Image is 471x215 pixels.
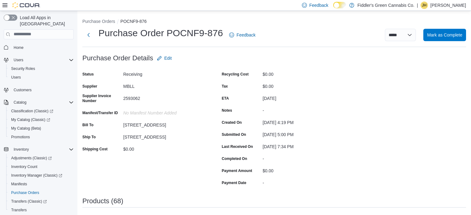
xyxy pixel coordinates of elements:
[222,156,247,161] label: Completed On
[14,88,32,92] span: Customers
[227,29,258,41] a: Feedback
[222,132,246,137] label: Submitted On
[123,144,206,152] div: $0.00
[9,116,74,123] span: My Catalog (Classic)
[263,154,346,161] div: -
[9,125,74,132] span: My Catalog (Beta)
[423,29,466,41] button: Mark as Complete
[123,108,206,115] div: No Manifest Number added
[6,154,76,162] a: Adjustments (Classic)
[11,99,74,106] span: Catalog
[82,110,118,115] label: Manifest/Transfer ID
[222,96,229,101] label: ETA
[82,19,115,24] button: Purchase Orders
[11,66,35,71] span: Security Roles
[11,199,47,204] span: Transfers (Classic)
[11,99,29,106] button: Catalog
[9,116,53,123] a: My Catalog (Classic)
[6,124,76,133] button: My Catalog (Beta)
[11,182,27,187] span: Manifests
[9,172,74,179] span: Inventory Manager (Classic)
[17,15,74,27] span: Load All Apps in [GEOGRAPHIC_DATA]
[11,164,37,169] span: Inventory Count
[11,146,74,153] span: Inventory
[11,190,39,195] span: Purchase Orders
[11,75,21,80] span: Users
[421,2,428,9] div: Joel Herrington
[14,100,26,105] span: Catalog
[263,69,346,77] div: $0.00
[82,84,97,89] label: Supplier
[11,44,74,51] span: Home
[98,27,223,39] h1: Purchase Order POCNF9-876
[1,85,76,94] button: Customers
[14,147,29,152] span: Inventory
[263,105,346,113] div: -
[263,178,346,185] div: -
[9,198,49,205] a: Transfers (Classic)
[6,188,76,197] button: Purchase Orders
[6,206,76,214] button: Transfers
[11,156,52,161] span: Adjustments (Classic)
[6,107,76,115] a: Classification (Classic)
[9,133,33,141] a: Promotions
[1,43,76,52] button: Home
[6,171,76,180] a: Inventory Manager (Classic)
[9,163,40,170] a: Inventory Count
[155,52,174,64] button: Edit
[422,2,427,9] span: JH
[309,2,328,8] span: Feedback
[123,93,206,101] div: 2593062
[123,69,206,77] div: Receiving
[263,166,346,173] div: $0.00
[11,208,27,213] span: Transfers
[9,107,74,115] span: Classification (Classic)
[222,84,228,89] label: Tax
[6,197,76,206] a: Transfers (Classic)
[6,73,76,82] button: Users
[11,44,26,51] a: Home
[82,135,96,140] label: Ship To
[9,74,23,81] a: Users
[9,74,74,81] span: Users
[263,130,346,137] div: [DATE] 5:00 PM
[263,142,346,149] div: [DATE] 7:34 PM
[1,145,76,154] button: Inventory
[237,32,255,38] span: Feedback
[82,54,153,62] h3: Purchase Order Details
[82,123,94,127] label: Bill To
[9,206,74,214] span: Transfers
[82,72,94,77] label: Status
[6,133,76,141] button: Promotions
[123,132,206,140] div: [STREET_ADDRESS]
[9,65,74,72] span: Security Roles
[82,18,466,26] nav: An example of EuiBreadcrumbs
[1,56,76,64] button: Users
[14,58,23,62] span: Users
[357,2,414,9] p: Fiddler's Green Cannabis Co.
[82,147,107,152] label: Shipping Cost
[263,93,346,101] div: [DATE]
[9,189,74,196] span: Purchase Orders
[9,133,74,141] span: Promotions
[9,163,74,170] span: Inventory Count
[1,98,76,107] button: Catalog
[164,55,172,61] span: Edit
[6,180,76,188] button: Manifests
[9,107,56,115] a: Classification (Classic)
[82,93,121,103] label: Supplier Invoice Number
[123,120,206,127] div: [STREET_ADDRESS]
[6,162,76,171] button: Inventory Count
[263,81,346,89] div: $0.00
[11,86,74,94] span: Customers
[11,146,31,153] button: Inventory
[417,2,418,9] p: |
[222,144,253,149] label: Last Received On
[120,19,147,24] button: POCNF9-876
[6,64,76,73] button: Security Roles
[11,86,34,94] a: Customers
[11,117,50,122] span: My Catalog (Classic)
[11,135,30,140] span: Promotions
[333,2,346,8] input: Dark Mode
